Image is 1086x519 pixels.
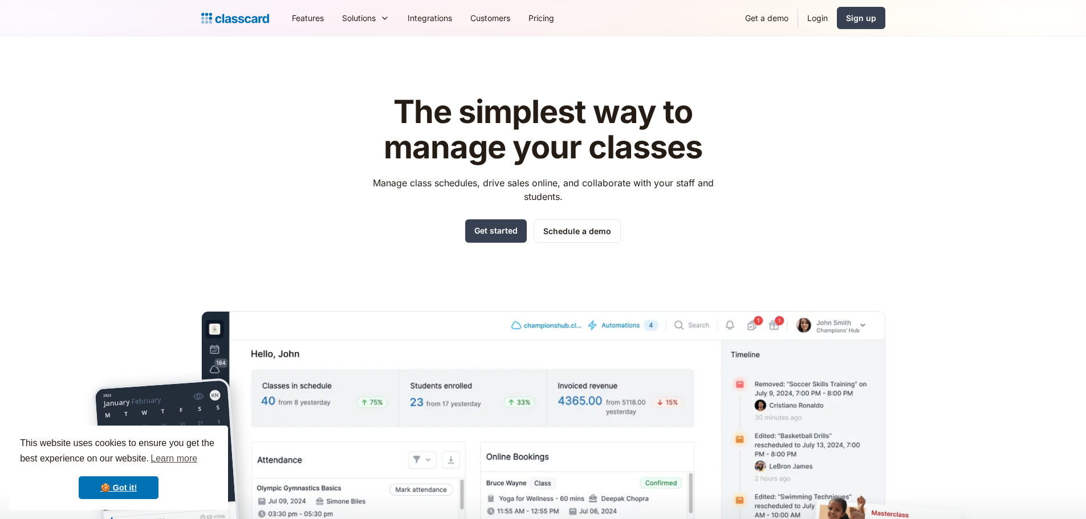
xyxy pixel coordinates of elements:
h1: The simplest way to manage your classes [362,95,724,165]
div: Solutions [342,12,376,24]
a: Customers [461,5,519,31]
a: Get started [465,219,527,243]
a: dismiss cookie message [79,476,158,499]
a: Pricing [519,5,563,31]
a: Schedule a demo [534,219,621,243]
a: Integrations [398,5,461,31]
div: cookieconsent [9,426,228,510]
div: Solutions [333,5,398,31]
a: Login [798,5,837,31]
div: Sign up [846,12,876,24]
a: Features [283,5,333,31]
p: Manage class schedules, drive sales online, and collaborate with your staff and students. [362,176,724,203]
a: home [201,10,269,26]
span: This website uses cookies to ensure you get the best experience on our website. [20,436,217,467]
a: Get a demo [736,5,798,31]
a: Sign up [837,7,885,29]
a: learn more about cookies [149,450,199,467]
